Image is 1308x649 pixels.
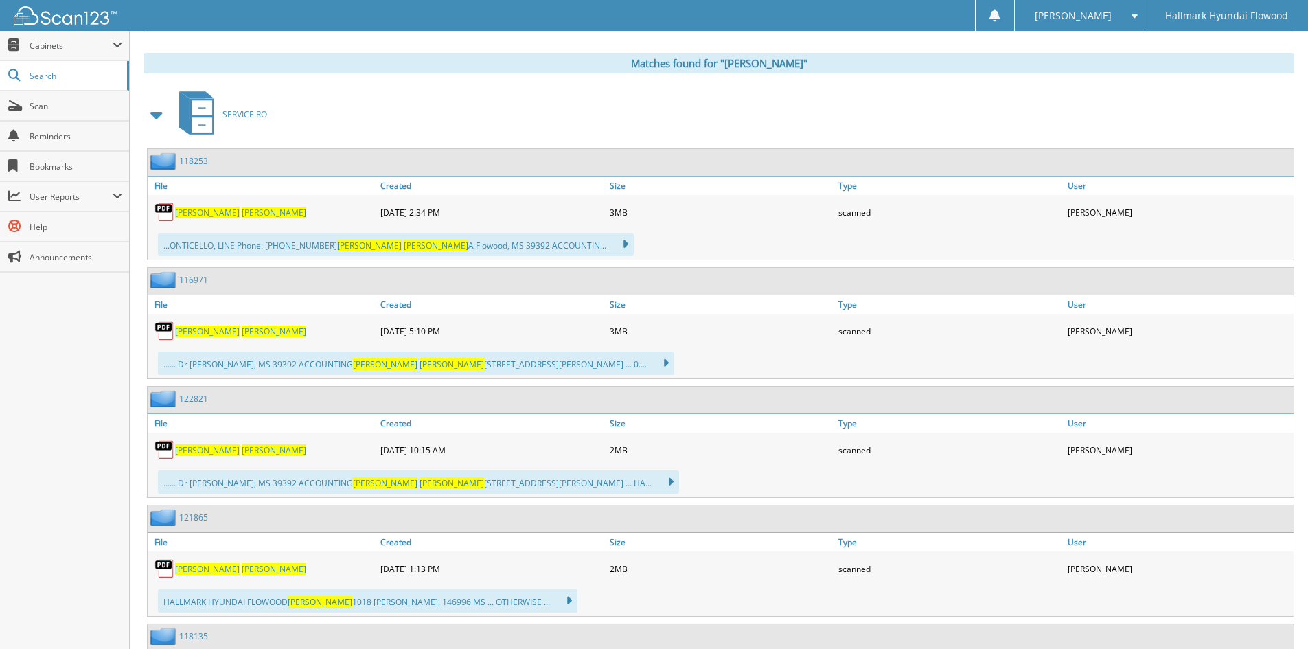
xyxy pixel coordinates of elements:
[175,207,240,218] span: [PERSON_NAME]
[158,589,577,613] div: HALLMARK HYUNDAI FLOWOOD 1018 [PERSON_NAME], 146996 MS ... OTHERWISE ...
[835,414,1064,433] a: Type
[150,628,179,645] img: folder2.png
[1064,177,1294,195] a: User
[158,470,679,494] div: ...... Dr [PERSON_NAME], MS 39392 ACCOUNTING [STREET_ADDRESS][PERSON_NAME] ... HA...
[835,555,1064,582] div: scanned
[288,596,352,608] span: [PERSON_NAME]
[1064,198,1294,226] div: [PERSON_NAME]
[179,630,208,642] a: 118135
[377,436,606,464] div: [DATE] 10:15 AM
[175,207,306,218] a: [PERSON_NAME] [PERSON_NAME]
[242,444,306,456] span: [PERSON_NAME]
[377,533,606,551] a: Created
[154,440,175,460] img: PDF.png
[154,558,175,579] img: PDF.png
[377,198,606,226] div: [DATE] 2:34 PM
[242,563,306,575] span: [PERSON_NAME]
[150,509,179,526] img: folder2.png
[154,202,175,223] img: PDF.png
[835,198,1064,226] div: scanned
[1064,555,1294,582] div: [PERSON_NAME]
[1064,317,1294,345] div: [PERSON_NAME]
[30,70,120,82] span: Search
[835,436,1064,464] div: scanned
[1064,295,1294,314] a: User
[606,414,836,433] a: Size
[175,563,240,575] span: [PERSON_NAME]
[171,87,267,141] a: SERVICE RO
[148,414,377,433] a: File
[179,512,208,523] a: 121865
[144,53,1294,73] div: Matches found for "[PERSON_NAME]"
[175,563,306,575] a: [PERSON_NAME] [PERSON_NAME]
[14,6,117,25] img: scan123-logo-white.svg
[30,221,122,233] span: Help
[148,295,377,314] a: File
[420,358,484,370] span: [PERSON_NAME]
[30,161,122,172] span: Bookmarks
[175,326,240,337] span: [PERSON_NAME]
[606,533,836,551] a: Size
[377,414,606,433] a: Created
[1035,12,1112,20] span: [PERSON_NAME]
[148,533,377,551] a: File
[179,393,208,405] a: 122821
[835,533,1064,551] a: Type
[30,251,122,263] span: Announcements
[179,155,208,167] a: 118253
[175,444,240,456] span: [PERSON_NAME]
[606,198,836,226] div: 3MB
[835,177,1064,195] a: Type
[30,130,122,142] span: Reminders
[30,100,122,112] span: Scan
[377,317,606,345] div: [DATE] 5:10 PM
[377,295,606,314] a: Created
[242,326,306,337] span: [PERSON_NAME]
[30,40,113,52] span: Cabinets
[148,177,377,195] a: File
[606,295,836,314] a: Size
[222,109,267,120] span: SERVICE RO
[353,477,417,489] span: [PERSON_NAME]
[835,295,1064,314] a: Type
[606,317,836,345] div: 3MB
[1064,533,1294,551] a: User
[606,555,836,582] div: 2MB
[150,271,179,288] img: folder2.png
[158,233,634,256] div: ...ONTICELLO, LINE Phone: [PHONE_NUMBER] A Flowood, MS 39392 ACCOUNTIN...
[175,444,306,456] a: [PERSON_NAME] [PERSON_NAME]
[150,390,179,407] img: folder2.png
[337,240,402,251] span: [PERSON_NAME]
[377,177,606,195] a: Created
[377,555,606,582] div: [DATE] 1:13 PM
[835,317,1064,345] div: scanned
[1165,12,1288,20] span: Hallmark Hyundai Flowood
[404,240,468,251] span: [PERSON_NAME]
[175,326,306,337] a: [PERSON_NAME] [PERSON_NAME]
[606,177,836,195] a: Size
[1064,414,1294,433] a: User
[150,152,179,170] img: folder2.png
[30,191,113,203] span: User Reports
[1064,436,1294,464] div: [PERSON_NAME]
[242,207,306,218] span: [PERSON_NAME]
[1239,583,1308,649] iframe: Chat Widget
[154,321,175,341] img: PDF.png
[179,274,208,286] a: 116971
[606,436,836,464] div: 2MB
[353,358,417,370] span: [PERSON_NAME]
[420,477,484,489] span: [PERSON_NAME]
[158,352,674,375] div: ...... Dr [PERSON_NAME], MS 39392 ACCOUNTING [STREET_ADDRESS][PERSON_NAME] ... 0....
